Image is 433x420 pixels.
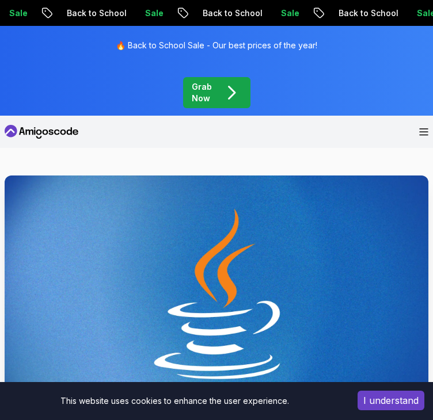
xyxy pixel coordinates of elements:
[116,40,317,51] p: 🔥 Back to School Sale - Our best prices of the year!
[419,128,428,136] button: Open Menu
[135,7,172,19] p: Sale
[192,81,212,104] p: Grab Now
[9,391,340,411] div: This website uses cookies to enhance the user experience.
[57,7,135,19] p: Back to School
[5,175,428,414] img: java-for-beginners_thumbnail
[329,7,407,19] p: Back to School
[358,391,424,410] button: Accept cookies
[193,7,271,19] p: Back to School
[271,7,308,19] p: Sale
